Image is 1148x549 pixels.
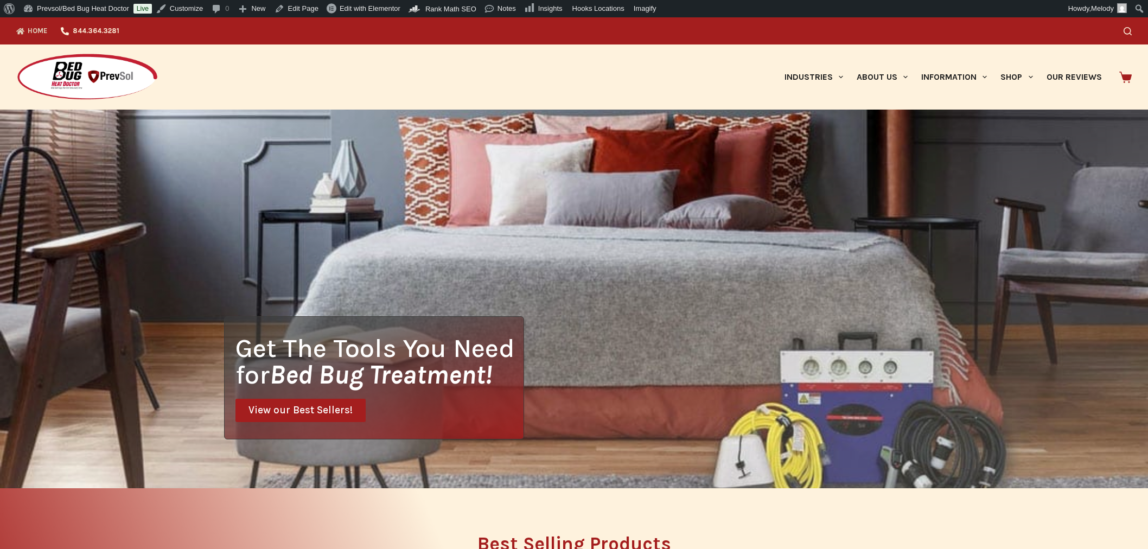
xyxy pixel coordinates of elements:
a: 844.364.3281 [54,17,126,44]
span: Edit with Elementor [340,4,400,12]
a: Shop [994,44,1039,110]
a: Industries [777,44,850,110]
h1: Get The Tools You Need for [235,335,524,388]
a: Live [133,4,152,14]
span: View our Best Sellers! [248,405,353,416]
button: Search [1124,27,1132,35]
span: Rank Math SEO [425,5,476,13]
nav: Top Menu [16,17,126,44]
a: Our Reviews [1039,44,1108,110]
a: View our Best Sellers! [235,399,366,422]
i: Bed Bug Treatment! [270,359,492,390]
span: Melody [1091,4,1114,12]
img: Prevsol/Bed Bug Heat Doctor [16,53,158,101]
a: Information [915,44,994,110]
nav: Primary [777,44,1108,110]
a: Home [16,17,54,44]
a: About Us [850,44,914,110]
